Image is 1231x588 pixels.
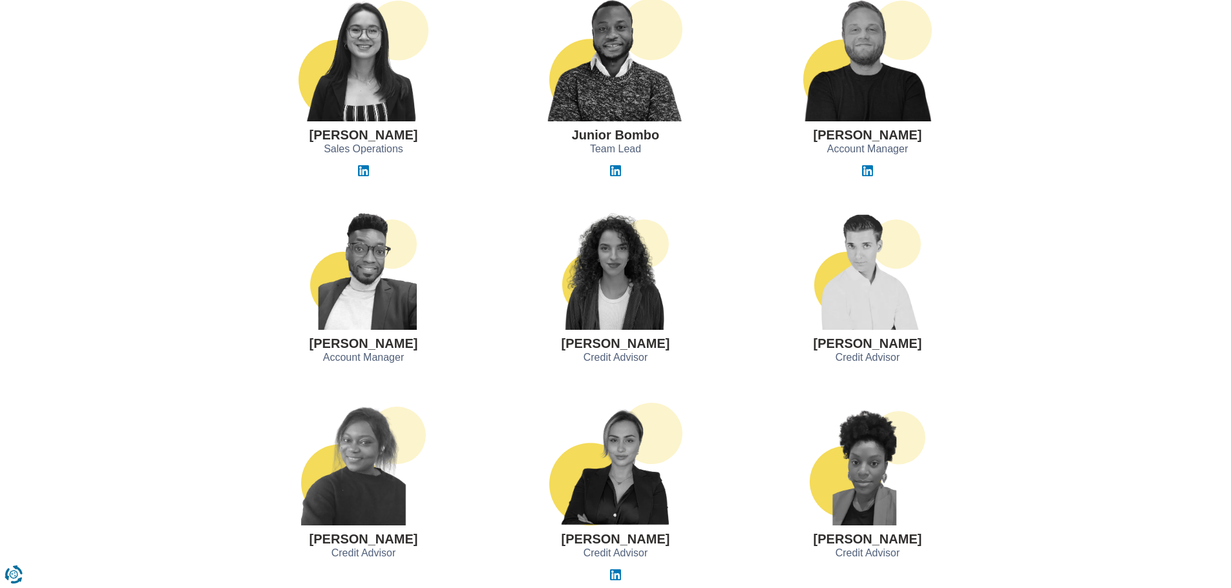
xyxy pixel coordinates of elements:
[572,128,660,142] h3: Junior Bombo
[584,350,648,365] span: Credit Advisor
[310,532,418,546] h3: [PERSON_NAME]
[562,532,670,546] h3: [PERSON_NAME]
[562,207,669,330] img: Sarah El Yaakoube
[862,165,873,176] img: Linkedin Quentin Sense
[827,142,908,157] span: Account Manager
[584,546,648,561] span: Credit Advisor
[310,128,418,142] h3: [PERSON_NAME]
[548,403,684,525] img: Dafina Haziri
[814,336,922,350] h3: [PERSON_NAME]
[836,350,900,365] span: Credit Advisor
[836,546,900,561] span: Credit Advisor
[814,128,922,142] h3: [PERSON_NAME]
[310,336,418,350] h3: [PERSON_NAME]
[301,403,425,525] img: Colombe Diabangouaya
[810,403,925,525] img: Cindy Laguerre
[814,532,922,546] h3: [PERSON_NAME]
[358,165,369,176] img: Linkedin Audrey De Tremerie
[814,207,921,330] img: Charles Verhaegen
[331,546,396,561] span: Credit Advisor
[562,336,670,350] h3: [PERSON_NAME]
[310,207,417,330] img: Kevin Fonou
[324,142,403,157] span: Sales Operations
[323,350,404,365] span: Account Manager
[590,142,641,157] span: Team Lead
[610,569,621,580] img: Linkedin Dafina Haziri
[610,165,621,176] img: Linkedin Junior Bombo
